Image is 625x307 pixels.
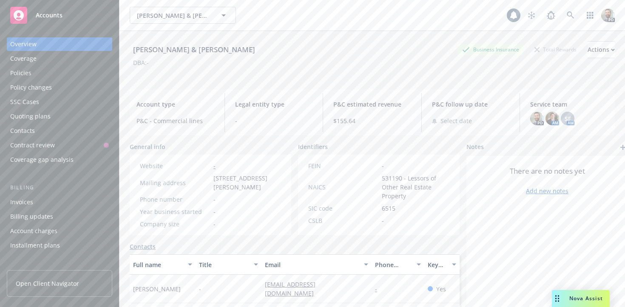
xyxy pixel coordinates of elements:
[16,279,79,288] span: Open Client Navigator
[10,52,37,65] div: Coverage
[261,254,372,275] button: Email
[199,260,249,269] div: Title
[235,116,313,125] span: -
[265,280,321,297] a: [EMAIL_ADDRESS][DOMAIN_NAME]
[308,216,378,225] div: CSLB
[130,142,165,151] span: General info
[213,220,216,228] span: -
[588,42,615,58] div: Actions
[569,295,603,302] span: Nova Assist
[10,95,39,109] div: SSC Cases
[523,7,540,24] a: Stop snowing
[130,242,156,251] a: Contacts
[213,195,216,204] span: -
[136,100,214,109] span: Account type
[7,3,112,27] a: Accounts
[10,210,53,223] div: Billing updates
[375,285,384,293] a: -
[130,44,259,55] div: [PERSON_NAME] & [PERSON_NAME]
[213,174,281,192] span: [STREET_ADDRESS][PERSON_NAME]
[601,8,615,22] img: photo
[530,112,544,125] img: photo
[565,114,571,123] span: SF
[235,100,313,109] span: Legal entity type
[10,239,60,252] div: Installment plans
[298,142,328,151] span: Identifiers
[543,7,560,24] a: Report a Bug
[7,37,112,51] a: Overview
[7,239,112,252] a: Installment plans
[7,195,112,209] a: Invoices
[428,260,447,269] div: Key contact
[7,210,112,223] a: Billing updates
[10,124,35,138] div: Contacts
[7,153,112,166] a: Coverage gap analysis
[466,142,484,152] span: Notes
[545,112,559,125] img: photo
[133,260,183,269] div: Full name
[265,260,359,269] div: Email
[130,7,236,24] button: [PERSON_NAME] & [PERSON_NAME]
[458,44,523,55] div: Business Insurance
[333,116,411,125] span: $155.64
[10,138,55,152] div: Contract review
[140,207,210,216] div: Year business started
[133,284,181,293] span: [PERSON_NAME]
[7,95,112,109] a: SSC Cases
[333,100,411,109] span: P&C estimated revenue
[10,153,74,166] div: Coverage gap analysis
[308,183,378,192] div: NAICS
[7,52,112,65] a: Coverage
[382,161,384,170] span: -
[424,254,460,275] button: Key contact
[140,161,210,170] div: Website
[196,254,261,275] button: Title
[440,116,472,125] span: Select date
[10,81,52,94] div: Policy changes
[588,41,615,58] button: Actions
[382,204,395,213] span: 6515
[133,58,149,67] div: DBA: -
[530,44,581,55] div: Total Rewards
[7,81,112,94] a: Policy changes
[7,66,112,80] a: Policies
[7,224,112,238] a: Account charges
[10,224,57,238] div: Account charges
[582,7,599,24] a: Switch app
[7,124,112,138] a: Contacts
[213,162,216,170] a: -
[552,290,562,307] div: Drag to move
[530,100,608,109] span: Service team
[372,254,424,275] button: Phone number
[7,138,112,152] a: Contract review
[140,220,210,228] div: Company size
[136,116,214,125] span: P&C - Commercial lines
[140,178,210,187] div: Mailing address
[436,284,446,293] span: Yes
[7,183,112,192] div: Billing
[526,186,568,195] a: Add new notes
[382,216,384,225] span: -
[7,110,112,123] a: Quoting plans
[552,290,610,307] button: Nova Assist
[199,284,201,293] span: -
[375,260,412,269] div: Phone number
[308,161,378,170] div: FEIN
[510,166,585,176] span: There are no notes yet
[10,195,33,209] div: Invoices
[36,12,62,19] span: Accounts
[562,7,579,24] a: Search
[10,37,37,51] div: Overview
[10,66,31,80] div: Policies
[130,254,196,275] button: Full name
[308,204,378,213] div: SIC code
[213,207,216,216] span: -
[140,195,210,204] div: Phone number
[382,174,449,200] span: 531190 - Lessors of Other Real Estate Property
[432,100,510,109] span: P&C follow up date
[137,11,210,20] span: [PERSON_NAME] & [PERSON_NAME]
[10,110,51,123] div: Quoting plans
